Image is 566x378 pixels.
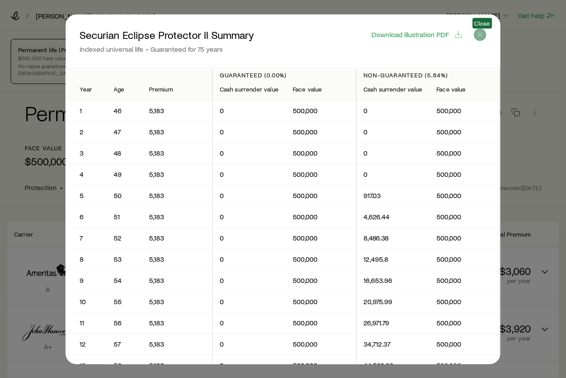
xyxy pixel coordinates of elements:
[220,106,279,115] p: 0
[293,361,349,370] p: 500,000
[437,233,493,242] p: 500,000
[80,28,254,41] p: Securian Eclipse Protector II Summary
[437,149,493,157] p: 500,000
[114,212,135,221] p: 51
[437,318,493,327] p: 500,000
[80,255,92,263] p: 8
[149,255,205,263] p: 5,183
[220,297,279,306] p: 0
[363,71,493,78] p: Non-guaranteed (5.84%)
[437,191,493,200] p: 500,000
[437,340,493,348] p: 500,000
[474,19,490,27] span: Close
[293,106,349,115] p: 500,000
[293,191,349,200] p: 500,000
[220,71,349,78] p: Guaranteed (0.00%)
[149,170,205,179] p: 5,183
[220,318,279,327] p: 0
[220,340,279,348] p: 0
[293,318,349,327] p: 500,000
[114,127,135,136] p: 47
[80,127,92,136] p: 2
[80,86,92,93] div: Year
[363,170,422,179] p: 0
[220,276,279,285] p: 0
[114,106,135,115] p: 46
[80,170,92,179] p: 4
[293,127,349,136] p: 500,000
[220,127,279,136] p: 0
[114,191,135,200] p: 50
[437,297,493,306] p: 500,000
[114,233,135,242] p: 52
[363,212,422,221] p: 4,626.44
[149,276,205,285] p: 5,183
[114,170,135,179] p: 49
[80,297,92,306] p: 10
[437,106,493,115] p: 500,000
[149,318,205,327] p: 5,183
[220,255,279,263] p: 0
[437,361,493,370] p: 500,000
[149,297,205,306] p: 5,183
[80,149,92,157] p: 3
[363,340,422,348] p: 34,712.37
[363,149,422,157] p: 0
[437,127,493,136] p: 500,000
[149,340,205,348] p: 5,183
[363,233,422,242] p: 8,486.38
[437,276,493,285] p: 500,000
[114,340,135,348] p: 57
[363,361,422,370] p: 44,523.92
[149,86,205,93] div: Premium
[293,170,349,179] p: 500,000
[293,255,349,263] p: 500,000
[80,340,92,348] p: 12
[437,170,493,179] p: 500,000
[80,212,92,221] p: 6
[149,191,205,200] p: 5,183
[114,297,135,306] p: 55
[437,212,493,221] p: 500,000
[149,127,205,136] p: 5,183
[80,44,254,53] p: Indexed universal life Guaranteed for 75 years
[220,212,279,221] p: 0
[371,29,463,39] button: Download illustration PDF
[220,233,279,242] p: 0
[114,149,135,157] p: 48
[114,86,135,93] div: Age
[114,255,135,263] p: 53
[437,255,493,263] p: 500,000
[149,149,205,157] p: 5,183
[220,191,279,200] p: 0
[80,318,92,327] p: 11
[149,361,205,370] p: 5,183
[220,149,279,157] p: 0
[293,297,349,306] p: 500,000
[80,276,92,285] p: 9
[293,149,349,157] p: 500,000
[114,276,135,285] p: 54
[149,212,205,221] p: 5,183
[293,340,349,348] p: 500,000
[220,361,279,370] p: 0
[220,86,279,93] div: Cash surrender value
[80,233,92,242] p: 7
[293,86,349,93] div: Face value
[293,233,349,242] p: 500,000
[114,361,135,370] p: 58
[363,297,422,306] p: 20,975.99
[293,212,349,221] p: 500,000
[363,106,422,115] p: 0
[363,276,422,285] p: 16,653.96
[363,86,422,93] div: Cash surrender value
[437,86,493,93] div: Face value
[371,31,449,38] span: Download illustration PDF
[363,255,422,263] p: 12,495.8
[149,106,205,115] p: 5,183
[149,233,205,242] p: 5,183
[220,170,279,179] p: 0
[363,318,422,327] p: 26,971.79
[363,127,422,136] p: 0
[363,191,422,200] p: 917.03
